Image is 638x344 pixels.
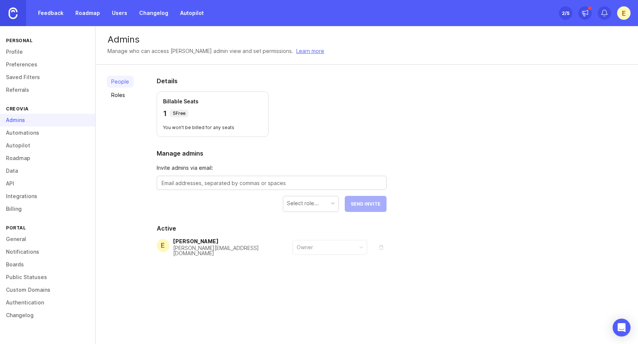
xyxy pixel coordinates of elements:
a: Roadmap [71,6,104,20]
h2: Manage admins [157,149,387,158]
a: Changelog [135,6,173,20]
h2: Active [157,224,387,233]
div: Admins [107,35,626,44]
button: E [617,6,631,20]
button: 2/5 [559,6,572,20]
a: Roles [107,89,134,101]
p: Billable Seats [163,98,262,105]
h2: Details [157,76,387,85]
a: Learn more [296,47,324,55]
div: Open Intercom Messenger [613,319,631,337]
div: Select role... [287,199,319,207]
p: 5 Free [173,110,185,116]
p: You won't be billed for any seats [163,125,262,131]
img: Canny Home [9,7,18,19]
p: 1 [163,108,167,119]
div: 2 /5 [562,8,569,18]
a: Autopilot [176,6,208,20]
div: E [157,239,169,252]
div: Owner [297,243,313,251]
div: [PERSON_NAME] [173,239,293,244]
a: Feedback [34,6,68,20]
a: Users [107,6,132,20]
button: remove [376,242,387,253]
div: Manage who can access [PERSON_NAME] admin view and set permissions. [107,47,293,55]
div: [PERSON_NAME][EMAIL_ADDRESS][DOMAIN_NAME] [173,246,293,256]
a: People [107,76,134,88]
span: Invite admins via email: [157,164,387,172]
